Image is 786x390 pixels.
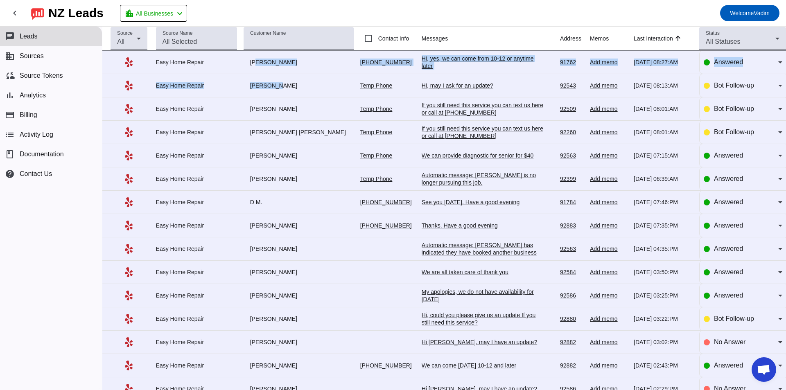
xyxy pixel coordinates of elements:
span: Analytics [20,92,46,99]
div: Add memo [590,105,627,113]
div: Add memo [590,315,627,322]
div: Easy Home Repair [156,268,237,276]
mat-icon: Yelp [124,244,134,254]
div: Add memo [590,198,627,206]
div: 92883 [560,222,583,229]
div: 92586 [560,292,583,299]
div: If you still need this service you can text us here or call at [PHONE_NUMBER]​ [422,125,544,140]
div: Add memo [590,128,627,136]
div: [PERSON_NAME] [244,315,354,322]
a: Temp Phone [360,152,393,159]
div: [DATE] 02:43:PM [634,362,693,369]
mat-icon: cloud_sync [5,71,15,81]
span: Bot Follow-up [714,315,754,322]
div: [PERSON_NAME] [244,59,354,66]
th: Address [560,27,590,51]
div: [PERSON_NAME] [244,222,354,229]
span: Answered [714,292,743,299]
div: [PERSON_NAME] [PERSON_NAME] [244,128,354,136]
mat-icon: payment [5,110,15,120]
div: [DATE] 03:22:PM [634,315,693,322]
mat-icon: chevron_left [10,8,20,18]
mat-icon: chat [5,32,15,41]
div: [PERSON_NAME] [244,362,354,369]
mat-icon: location_city [124,9,134,18]
span: Bot Follow-up [714,128,754,135]
div: [DATE] 08:01:AM [634,105,693,113]
mat-icon: Yelp [124,361,134,370]
div: Easy Home Repair [156,362,237,369]
div: 92880 [560,315,583,322]
div: [DATE] 07:46:PM [634,198,693,206]
div: Easy Home Repair [156,338,237,346]
div: Thanks. Have a good evening [422,222,544,229]
div: Easy Home Repair [156,152,237,159]
button: WelcomeVadim [720,5,779,21]
div: Last Interaction [634,34,673,43]
a: Temp Phone [360,82,393,89]
span: Bot Follow-up [714,82,754,89]
div: Easy Home Repair [156,315,237,322]
span: All Businesses [136,8,173,19]
div: Hi [PERSON_NAME], may I have an update?​ [422,338,544,346]
span: Welcome [730,10,754,16]
mat-icon: Yelp [124,337,134,347]
span: Billing [20,111,37,119]
div: If you still need this service you can text us here or call at [PHONE_NUMBER]​ [422,101,544,116]
div: We can provide diagnostic for senior for $40 [422,152,544,159]
div: D M. [244,198,354,206]
div: Add memo [590,59,627,66]
div: [DATE] 07:35:PM [634,222,693,229]
span: Answered [714,198,743,205]
span: Activity Log [20,131,53,138]
div: [DATE] 04:35:PM [634,245,693,252]
span: Bot Follow-up [714,105,754,112]
div: [DATE] 06:39:AM [634,175,693,183]
a: [PHONE_NUMBER] [360,59,412,65]
span: Answered [714,175,743,182]
div: Open chat [752,357,776,382]
mat-icon: Yelp [124,314,134,324]
span: Contact Us [20,170,52,178]
div: [DATE] 08:13:AM [634,82,693,89]
div: Add memo [590,82,627,89]
div: NZ Leads [48,7,104,19]
mat-label: Source Name [163,31,192,36]
div: Easy Home Repair [156,128,237,136]
mat-icon: Yelp [124,127,134,137]
div: 91784 [560,198,583,206]
div: 92399 [560,175,583,183]
div: 92882 [560,362,583,369]
div: Add memo [590,152,627,159]
div: [PERSON_NAME] [244,292,354,299]
div: Easy Home Repair [156,59,237,66]
th: Memos [590,27,634,51]
div: [PERSON_NAME] [244,152,354,159]
div: Easy Home Repair [156,198,237,206]
input: All Selected [163,37,230,47]
div: Add memo [590,268,627,276]
mat-icon: Yelp [124,291,134,300]
mat-label: Source [117,31,133,36]
div: 92543 [560,82,583,89]
div: Add memo [590,222,627,229]
a: Temp Phone [360,106,393,112]
a: Temp Phone [360,176,393,182]
span: Vadim [730,7,770,19]
div: [PERSON_NAME] [244,245,354,252]
mat-icon: bar_chart [5,90,15,100]
div: My apologies, we do not have availability for [DATE] [422,288,544,303]
mat-icon: chevron_left [175,9,185,18]
div: 92260 [560,128,583,136]
span: book [5,149,15,159]
div: [DATE] 08:27:AM [634,59,693,66]
div: Automatic message: [PERSON_NAME] has indicated they have booked another business for this job. [422,241,544,264]
div: 92509 [560,105,583,113]
div: Add memo [590,175,627,183]
div: [PERSON_NAME] [244,105,354,113]
span: Documentation [20,151,64,158]
mat-label: Customer Name [250,31,286,36]
span: All Statuses [706,38,740,45]
div: Add memo [590,338,627,346]
mat-icon: Yelp [124,174,134,184]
